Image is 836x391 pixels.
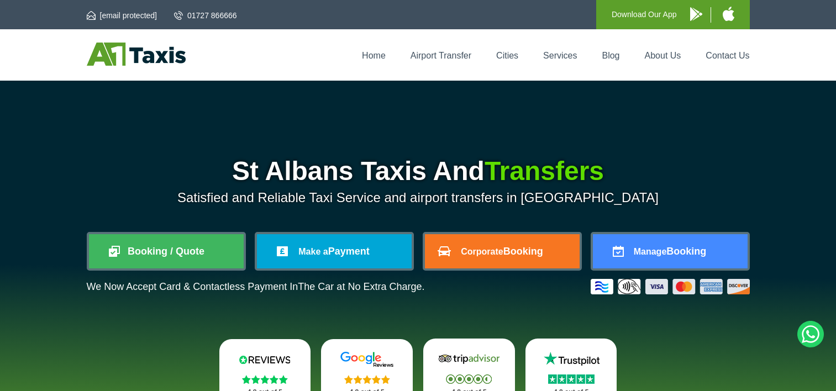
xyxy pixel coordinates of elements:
[87,43,186,66] img: A1 Taxis St Albans LTD
[100,11,157,20] span: [email protected]
[298,247,328,256] span: Make a
[538,351,604,367] img: Trustpilot
[591,279,750,294] img: Credit And Debit Cards
[645,51,681,60] a: About Us
[87,190,750,205] p: Satisfied and Reliable Taxi Service and airport transfers in [GEOGRAPHIC_DATA]
[548,374,595,384] img: Stars
[436,351,502,367] img: Tripadvisor
[706,51,749,60] a: Contact Us
[232,351,298,368] img: Reviews.io
[174,10,237,21] a: 01727 866666
[87,158,750,184] h1: St Albans Taxis And
[723,7,734,21] img: A1 Taxis iPhone App
[334,351,400,368] img: Google
[298,281,424,292] span: The Car at No Extra Charge.
[87,281,425,293] p: We Now Accept Card & Contactless Payment In
[461,247,503,256] span: Corporate
[344,375,390,384] img: Stars
[496,51,518,60] a: Cities
[362,51,386,60] a: Home
[446,374,492,384] img: Stars
[593,234,748,268] a: ManageBooking
[612,8,677,22] p: Download Our App
[634,247,667,256] span: Manage
[242,375,288,384] img: Stars
[485,156,604,186] span: Transfers
[257,234,412,268] a: Make aPayment
[690,7,702,21] img: A1 Taxis Android App
[411,51,471,60] a: Airport Transfer
[87,10,157,21] a: [email protected]
[425,234,580,268] a: CorporateBooking
[89,234,244,268] a: Booking / Quote
[543,51,577,60] a: Services
[602,51,619,60] a: Blog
